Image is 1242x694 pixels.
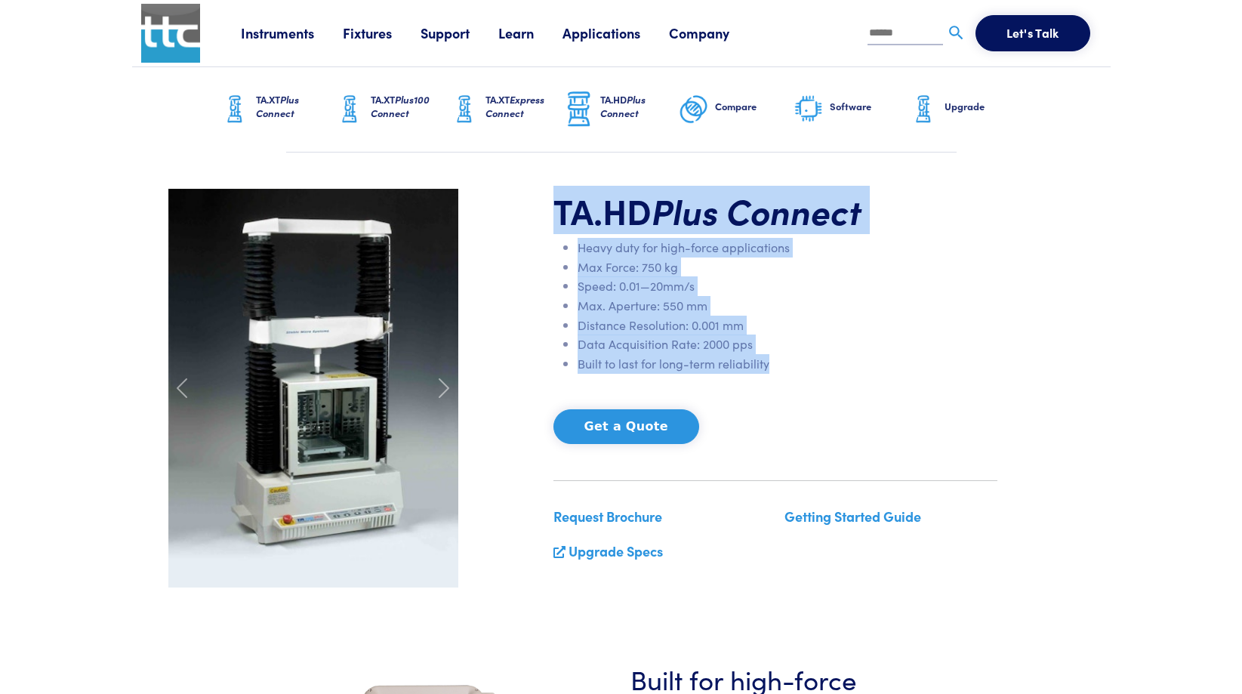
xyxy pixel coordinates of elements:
[569,541,663,560] a: Upgrade Specs
[975,15,1090,51] button: Let's Talk
[343,23,421,42] a: Fixtures
[669,23,758,42] a: Company
[241,23,343,42] a: Instruments
[600,92,646,120] span: Plus Connect
[553,507,662,526] a: Request Brochure
[256,93,334,120] h6: TA.XT
[220,67,334,152] a: TA.XTPlus Connect
[498,23,562,42] a: Learn
[564,90,594,129] img: ta-hd-graphic.png
[794,67,908,152] a: Software
[564,67,679,152] a: TA.HDPlus Connect
[830,100,908,113] h6: Software
[256,92,299,120] span: Plus Connect
[485,93,564,120] h6: TA.XT
[141,4,200,63] img: ttc_logo_1x1_v1.0.png
[449,67,564,152] a: TA.XTExpress Connect
[421,23,498,42] a: Support
[679,67,794,152] a: Compare
[371,93,449,120] h6: TA.XT
[652,186,861,234] span: Plus Connect
[553,189,997,233] h1: TA.HD
[908,67,1023,152] a: Upgrade
[578,238,997,258] li: Heavy duty for high-force applications
[578,354,997,374] li: Built to last for long-term reliability
[784,507,921,526] a: Getting Started Guide
[334,91,365,128] img: ta-xt-graphic.png
[334,67,449,152] a: TA.XTPlus100 Connect
[449,91,479,128] img: ta-xt-graphic.png
[945,100,1023,113] h6: Upgrade
[562,23,669,42] a: Applications
[220,91,250,128] img: ta-xt-graphic.png
[715,100,794,113] h6: Compare
[578,335,997,354] li: Data Acquisition Rate: 2000 pps
[485,92,544,120] span: Express Connect
[679,91,709,128] img: compare-graphic.png
[578,296,997,316] li: Max. Aperture: 550 mm
[168,189,458,588] img: carousel-ta-hd-plus-thermal-cabinet.jpg
[371,92,430,120] span: Plus100 Connect
[578,258,997,277] li: Max Force: 750 kg
[908,91,938,128] img: ta-xt-graphic.png
[553,409,699,444] button: Get a Quote
[600,93,679,120] h6: TA.HD
[578,316,997,335] li: Distance Resolution: 0.001 mm
[794,94,824,125] img: software-graphic.png
[578,276,997,296] li: Speed: 0.01—20mm/s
